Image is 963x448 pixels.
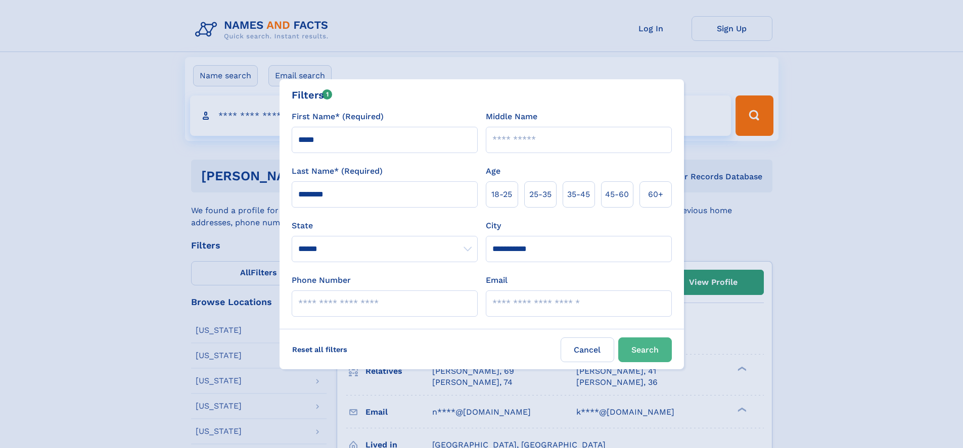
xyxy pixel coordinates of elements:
div: Filters [292,87,333,103]
span: 35‑45 [567,188,590,201]
label: City [486,220,501,232]
label: Middle Name [486,111,537,123]
label: State [292,220,478,232]
label: Reset all filters [286,337,354,362]
label: Age [486,165,500,177]
span: 45‑60 [605,188,629,201]
label: Cancel [561,337,614,362]
button: Search [618,337,672,362]
span: 18‑25 [491,188,512,201]
span: 25‑35 [529,188,552,201]
label: First Name* (Required) [292,111,384,123]
label: Email [486,274,508,286]
span: 60+ [648,188,663,201]
label: Last Name* (Required) [292,165,383,177]
label: Phone Number [292,274,351,286]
